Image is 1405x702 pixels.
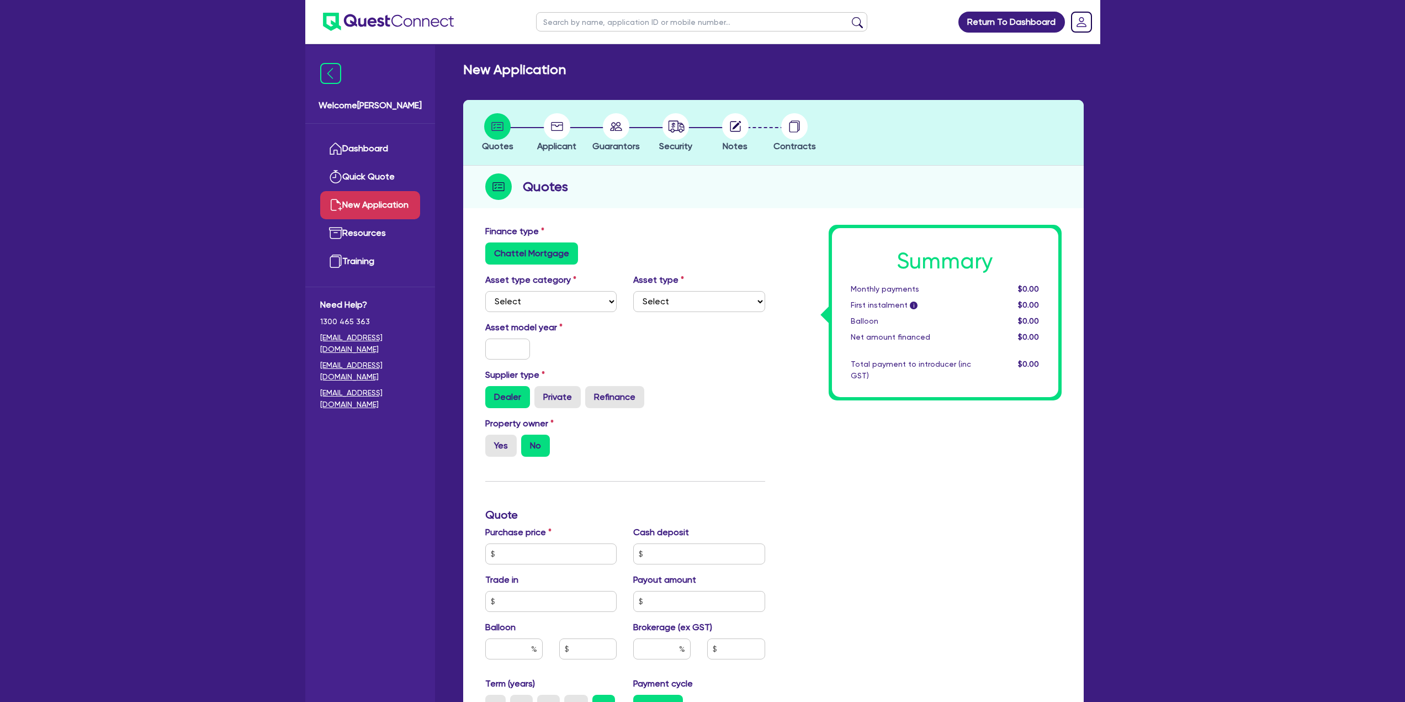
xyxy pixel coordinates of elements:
[1018,332,1039,341] span: $0.00
[633,273,684,287] label: Asset type
[320,332,420,355] a: [EMAIL_ADDRESS][DOMAIN_NAME]
[485,173,512,200] img: step-icon
[485,508,765,521] h3: Quote
[633,573,696,587] label: Payout amount
[485,368,545,382] label: Supplier type
[842,331,979,343] div: Net amount financed
[633,526,689,539] label: Cash deposit
[723,141,747,151] span: Notes
[523,177,568,197] h2: Quotes
[320,247,420,276] a: Training
[329,170,342,183] img: quick-quote
[534,386,581,408] label: Private
[482,141,513,151] span: Quotes
[320,387,420,410] a: [EMAIL_ADDRESS][DOMAIN_NAME]
[485,677,535,690] label: Term (years)
[485,273,576,287] label: Asset type category
[773,141,816,151] span: Contracts
[1018,316,1039,325] span: $0.00
[633,621,712,634] label: Brokerage (ex GST)
[585,386,644,408] label: Refinance
[320,63,341,84] img: icon-menu-close
[323,13,454,31] img: quest-connect-logo-blue
[1018,284,1039,293] span: $0.00
[851,248,1040,275] h1: Summary
[320,135,420,163] a: Dashboard
[329,255,342,268] img: training
[842,299,979,311] div: First instalment
[319,99,422,112] span: Welcome [PERSON_NAME]
[958,12,1065,33] a: Return To Dashboard
[485,386,530,408] label: Dealer
[842,283,979,295] div: Monthly payments
[1018,360,1039,368] span: $0.00
[1018,300,1039,309] span: $0.00
[842,315,979,327] div: Balloon
[485,435,517,457] label: Yes
[485,225,544,238] label: Finance type
[633,677,693,690] label: Payment cycle
[320,219,420,247] a: Resources
[536,12,867,31] input: Search by name, application ID or mobile number...
[485,526,552,539] label: Purchase price
[320,163,420,191] a: Quick Quote
[521,435,550,457] label: No
[485,621,516,634] label: Balloon
[463,62,566,78] h2: New Application
[1067,8,1096,36] a: Dropdown toggle
[659,141,692,151] span: Security
[485,417,554,430] label: Property owner
[329,198,342,212] img: new-application
[477,321,625,334] label: Asset model year
[329,226,342,240] img: resources
[537,141,576,151] span: Applicant
[320,316,420,328] span: 1300 465 363
[842,358,979,382] div: Total payment to introducer (inc GST)
[910,302,918,309] span: i
[320,298,420,312] span: Need Help?
[485,573,518,587] label: Trade in
[485,242,578,265] label: Chattel Mortgage
[320,360,420,383] a: [EMAIL_ADDRESS][DOMAIN_NAME]
[592,141,640,151] span: Guarantors
[320,191,420,219] a: New Application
